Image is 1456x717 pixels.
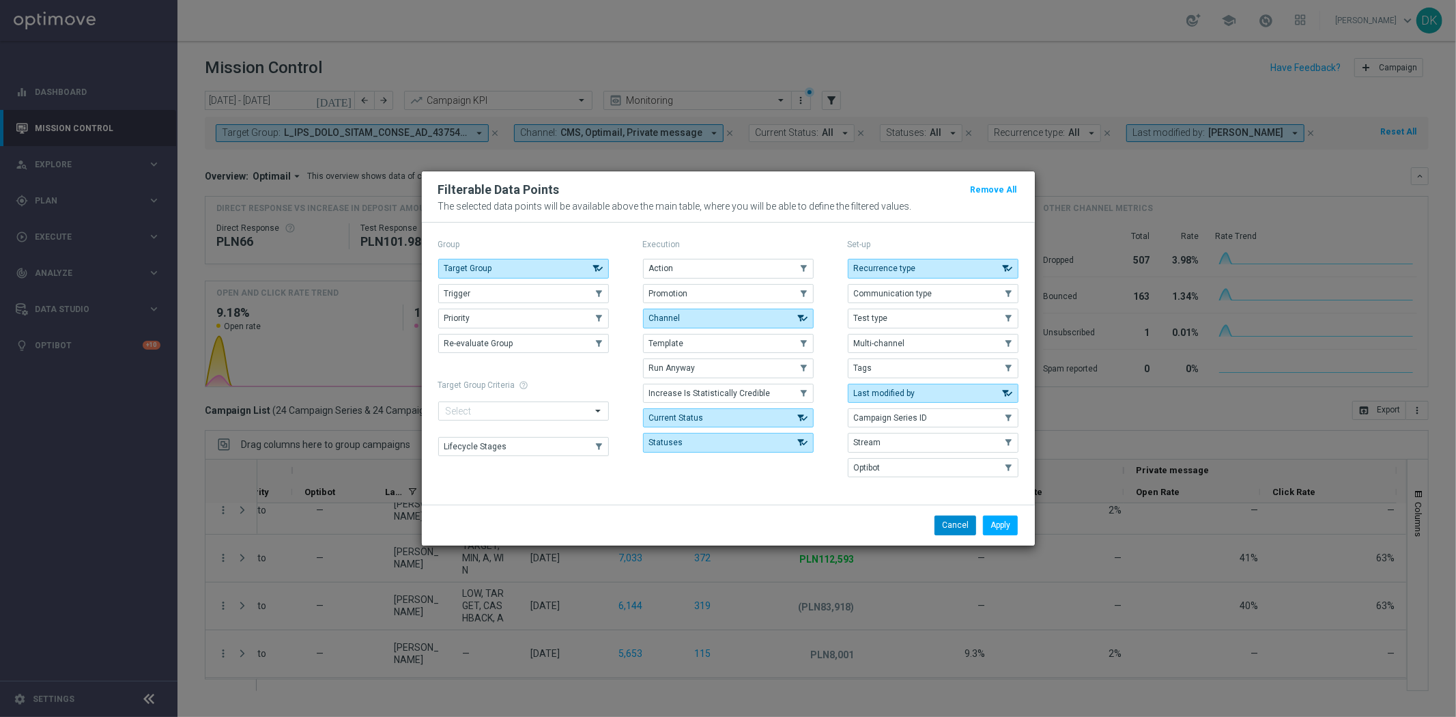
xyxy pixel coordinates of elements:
h2: Filterable Data Points [438,182,560,198]
span: Priority [444,313,470,323]
span: Current Status [649,413,704,423]
button: Trigger [438,284,609,303]
button: Cancel [934,516,976,535]
span: Optibot [854,463,881,473]
button: Last modified by [848,384,1018,403]
span: Tags [854,363,872,373]
span: Re-evaluate Group [444,339,513,348]
button: Target Group [438,259,609,278]
p: Execution [643,239,814,250]
span: Communication type [854,289,932,298]
p: Group [438,239,609,250]
span: Trigger [444,289,471,298]
span: Action [649,264,674,273]
p: The selected data points will be available above the main table, where you will be able to define... [438,201,1018,212]
span: Recurrence type [854,264,916,273]
button: Test type [848,309,1018,328]
button: Recurrence type [848,259,1018,278]
span: Stream [854,438,881,447]
span: Multi-channel [854,339,905,348]
span: Increase Is Statistically Credible [649,389,771,398]
span: Campaign Series ID [854,413,928,423]
button: Action [643,259,814,278]
button: Campaign Series ID [848,408,1018,427]
button: Tags [848,358,1018,378]
span: Run Anyway [649,363,696,373]
button: Current Status [643,408,814,427]
button: Communication type [848,284,1018,303]
span: Target Group [444,264,492,273]
button: Priority [438,309,609,328]
button: Increase Is Statistically Credible [643,384,814,403]
button: Channel [643,309,814,328]
span: Template [649,339,684,348]
button: Lifecycle Stages [438,437,609,456]
h1: Target Group Criteria [438,380,609,390]
span: Test type [854,313,888,323]
button: Stream [848,433,1018,452]
button: Run Anyway [643,358,814,378]
button: Statuses [643,433,814,452]
button: Apply [983,516,1018,535]
button: Template [643,334,814,353]
button: Promotion [643,284,814,303]
span: Lifecycle Stages [444,442,507,451]
span: help_outline [519,380,529,390]
button: Remove All [969,182,1018,197]
p: Set-up [848,239,1018,250]
button: Re-evaluate Group [438,334,609,353]
button: Multi-channel [848,334,1018,353]
span: Promotion [649,289,688,298]
span: Statuses [649,438,683,447]
span: Last modified by [854,389,915,398]
span: Channel [649,313,681,323]
button: Optibot [848,458,1018,477]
